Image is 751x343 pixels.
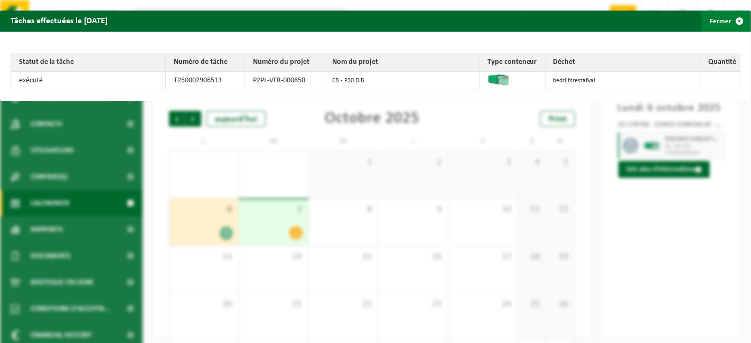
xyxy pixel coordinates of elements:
th: Quantité [700,53,740,72]
button: Fermer [701,11,750,32]
td: T250002906513 [166,72,245,90]
td: exécuté [11,72,166,90]
th: Nom du projet [324,53,479,72]
th: Statut de la tâche [11,53,166,72]
td: bedrijfsrestafval [546,72,700,90]
td: P2PL-VFR-000850 [245,72,324,90]
th: Numéro de tâche [166,53,245,72]
img: HK-XP-30-GN-00 [487,74,509,85]
th: Déchet [546,53,700,72]
td: CB - P30 DIB [324,72,479,90]
th: Type conteneur [480,53,546,72]
th: Numéro du projet [245,53,324,72]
